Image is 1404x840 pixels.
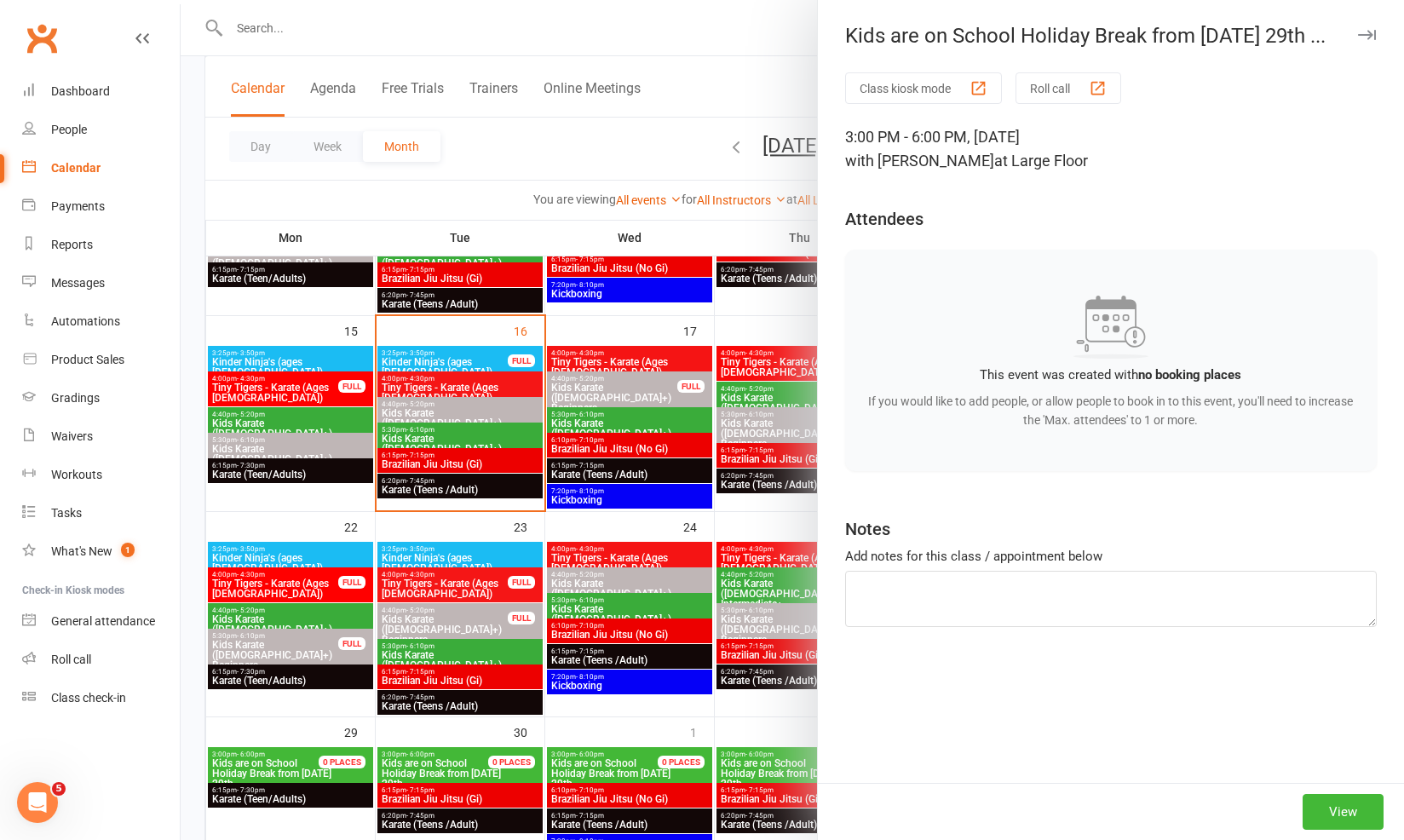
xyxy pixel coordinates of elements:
div: General attendance [51,614,155,628]
button: Roll call [1016,72,1121,104]
div: Waivers [51,429,93,443]
div: Messages [51,276,105,290]
span: with [PERSON_NAME] [845,152,994,170]
span: 5 [52,782,66,796]
a: Product Sales [22,341,180,379]
a: People [22,111,180,149]
a: Tasks [22,494,180,532]
span: 1 [121,543,135,557]
div: Class check-in [51,691,126,705]
div: Add notes for this class / appointment below [845,546,1377,567]
button: View [1303,794,1384,830]
a: Calendar [22,149,180,187]
a: Automations [22,302,180,341]
p: If you would like to add people, or allow people to book in to this event, you'll need to increas... [866,392,1356,430]
div: Roll call [51,653,91,666]
div: Notes [845,517,890,541]
a: Clubworx [20,17,63,60]
div: 3:00 PM - 6:00 PM, [DATE] [845,125,1377,173]
div: Attendees [845,207,924,231]
div: Reports [51,238,93,251]
div: Kids are on School Holiday Break from [DATE] 29th ... [818,24,1404,48]
div: Gradings [51,391,100,405]
a: Reports [22,226,180,264]
div: Automations [51,314,120,328]
strong: no booking places [1138,367,1241,383]
a: Roll call [22,641,180,679]
div: Workouts [51,468,102,481]
div: This event was created with [866,365,1356,385]
div: Tasks [51,506,82,520]
button: Class kiosk mode [845,72,1002,104]
div: Calendar [51,161,101,175]
div: Dashboard [51,84,110,98]
a: What's New1 [22,532,180,571]
a: Class kiosk mode [22,679,180,717]
span: at Large Floor [994,152,1088,170]
a: Waivers [22,417,180,456]
a: General attendance kiosk mode [22,602,180,641]
a: Gradings [22,379,180,417]
a: Dashboard [22,72,180,111]
a: Workouts [22,456,180,494]
a: Payments [22,187,180,226]
div: Payments [51,199,105,213]
a: Messages [22,264,180,302]
div: What's New [51,544,112,558]
div: People [51,123,87,136]
div: Product Sales [51,353,124,366]
iframe: Intercom live chat [17,782,58,823]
